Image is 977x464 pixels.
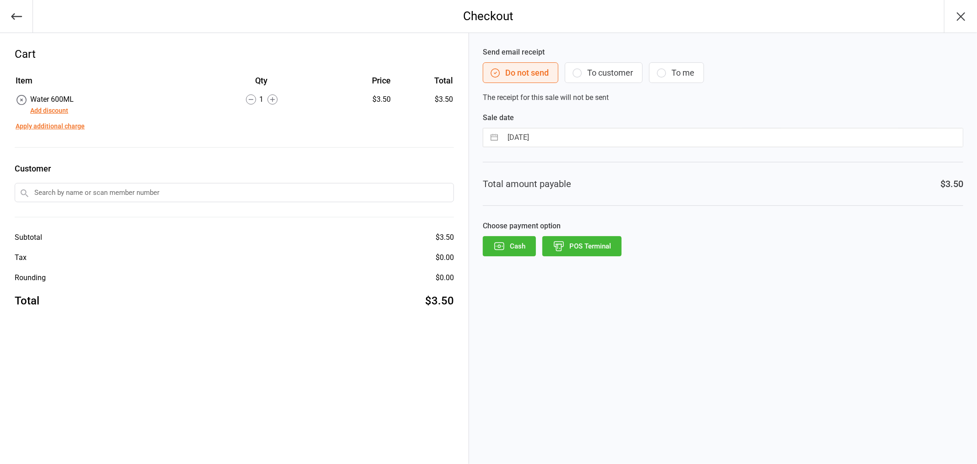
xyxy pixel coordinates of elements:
[15,183,454,202] input: Search by name or scan member number
[15,46,454,62] div: Cart
[15,272,46,283] div: Rounding
[483,47,963,103] div: The receipt for this sale will not be sent
[436,272,454,283] div: $0.00
[542,236,622,256] button: POS Terminal
[394,74,453,93] th: Total
[16,122,85,131] button: Apply additional charge
[30,106,68,116] button: Add discount
[483,236,536,256] button: Cash
[565,62,643,83] button: To customer
[15,293,39,309] div: Total
[16,74,196,93] th: Item
[327,74,391,87] div: Price
[940,177,963,191] div: $3.50
[327,94,391,105] div: $3.50
[483,62,558,83] button: Do not send
[436,252,454,263] div: $0.00
[436,232,454,243] div: $3.50
[425,293,454,309] div: $3.50
[649,62,704,83] button: To me
[15,252,27,263] div: Tax
[483,221,963,232] label: Choose payment option
[483,47,963,58] label: Send email receipt
[483,112,963,123] label: Sale date
[197,74,326,93] th: Qty
[30,95,74,104] span: Water 600ML
[394,94,453,116] td: $3.50
[197,94,326,105] div: 1
[483,177,571,191] div: Total amount payable
[15,232,42,243] div: Subtotal
[15,162,454,175] label: Customer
